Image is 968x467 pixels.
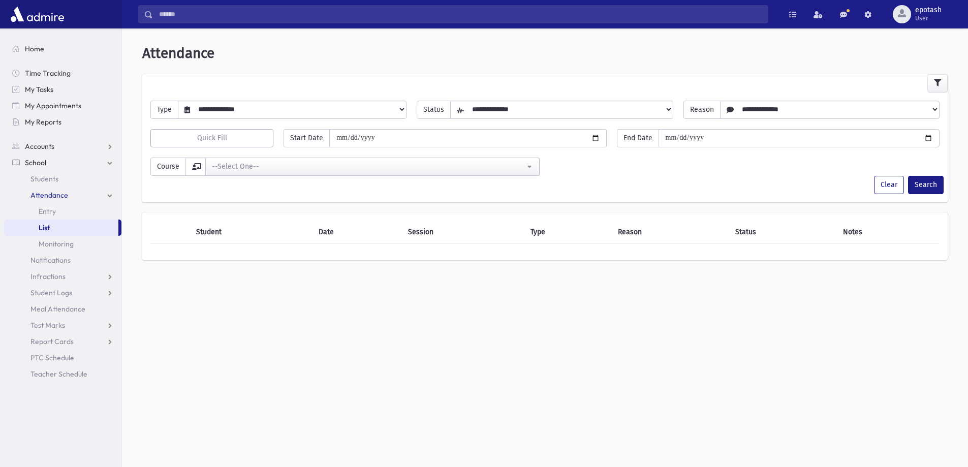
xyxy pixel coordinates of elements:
span: Students [30,174,58,183]
span: Accounts [25,142,54,151]
button: Search [908,176,944,194]
span: Student Logs [30,288,72,297]
span: Infractions [30,272,66,281]
a: Home [4,41,121,57]
span: Attendance [142,45,214,61]
a: Student Logs [4,285,121,301]
a: Teacher Schedule [4,366,121,382]
a: Test Marks [4,317,121,333]
span: List [39,223,50,232]
span: My Appointments [25,101,81,110]
a: Time Tracking [4,65,121,81]
a: My Tasks [4,81,121,98]
span: Course [150,158,186,176]
span: My Tasks [25,85,53,94]
span: Notifications [30,256,71,265]
span: Start Date [284,129,330,147]
span: Reason [683,101,721,119]
div: --Select One-- [212,161,525,172]
span: School [25,158,46,167]
th: Status [729,221,837,244]
th: Notes [837,221,940,244]
a: Infractions [4,268,121,285]
a: Entry [4,203,121,220]
img: AdmirePro [8,4,67,24]
span: PTC Schedule [30,353,74,362]
span: Test Marks [30,321,65,330]
button: Quick Fill [150,129,273,147]
span: Meal Attendance [30,304,85,314]
span: Type [150,101,178,119]
button: --Select One-- [205,158,540,176]
span: epotash [915,6,942,14]
a: Notifications [4,252,121,268]
a: Meal Attendance [4,301,121,317]
a: PTC Schedule [4,350,121,366]
input: Search [153,5,768,23]
a: Attendance [4,187,121,203]
span: Status [417,101,451,119]
th: Type [524,221,612,244]
a: School [4,154,121,171]
button: Clear [874,176,904,194]
span: User [915,14,942,22]
a: Students [4,171,121,187]
a: My Reports [4,114,121,130]
span: End Date [617,129,659,147]
th: Session [402,221,524,244]
a: Monitoring [4,236,121,252]
span: Time Tracking [25,69,71,78]
span: Teacher Schedule [30,369,87,379]
span: Report Cards [30,337,74,346]
span: Attendance [30,191,68,200]
span: My Reports [25,117,61,127]
th: Reason [612,221,729,244]
a: Accounts [4,138,121,154]
a: List [4,220,118,236]
a: My Appointments [4,98,121,114]
th: Student [190,221,313,244]
th: Date [313,221,402,244]
span: Quick Fill [197,134,227,142]
a: Report Cards [4,333,121,350]
span: Monitoring [39,239,74,248]
span: Entry [39,207,56,216]
span: Home [25,44,44,53]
